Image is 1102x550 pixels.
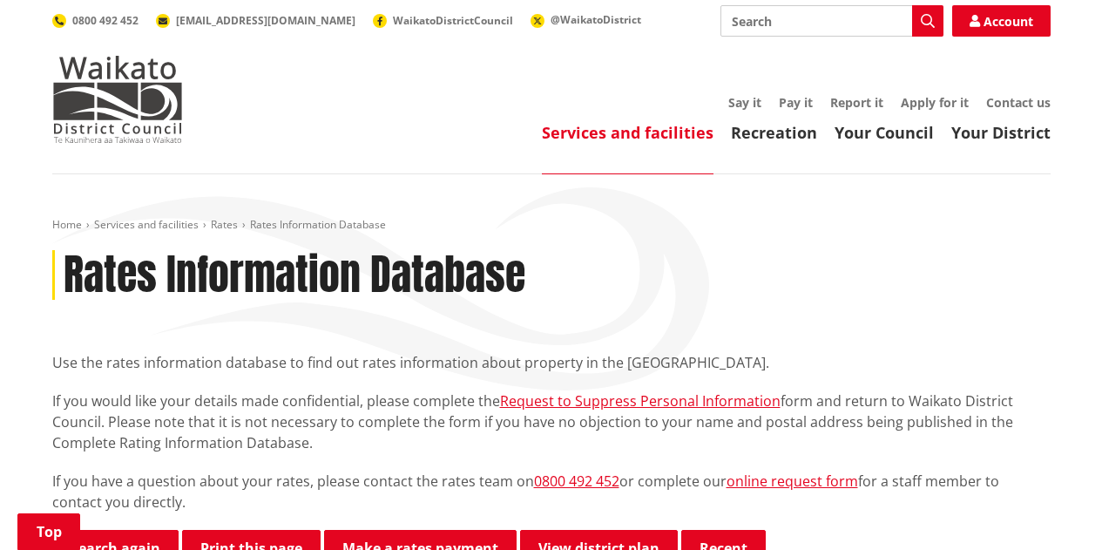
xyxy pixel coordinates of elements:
a: Top [17,513,80,550]
h1: Rates Information Database [64,250,525,301]
img: Waikato District Council - Te Kaunihera aa Takiwaa o Waikato [52,56,183,143]
a: WaikatoDistrictCouncil [373,13,513,28]
a: online request form [727,472,858,491]
p: If you have a question about your rates, please contact the rates team on or complete our for a s... [52,471,1051,513]
a: [EMAIL_ADDRESS][DOMAIN_NAME] [156,13,355,28]
span: Rates Information Database [250,217,386,232]
span: 0800 492 452 [72,13,139,28]
p: Use the rates information database to find out rates information about property in the [GEOGRAPHI... [52,352,1051,373]
p: If you would like your details made confidential, please complete the form and return to Waikato ... [52,390,1051,453]
input: Search input [720,5,943,37]
a: 0800 492 452 [52,13,139,28]
a: Say it [728,94,761,111]
a: @WaikatoDistrict [531,12,641,27]
a: Pay it [779,94,813,111]
span: @WaikatoDistrict [551,12,641,27]
a: Services and facilities [542,122,713,143]
a: Your District [951,122,1051,143]
a: Contact us [986,94,1051,111]
a: Apply for it [901,94,969,111]
a: 0800 492 452 [534,472,619,491]
a: Rates [211,217,238,232]
a: Request to Suppress Personal Information [500,391,781,411]
a: Services and facilities [94,217,199,232]
a: Recreation [731,122,817,143]
nav: breadcrumb [52,218,1051,233]
a: Your Council [835,122,934,143]
a: Report it [830,94,883,111]
a: Account [952,5,1051,37]
span: WaikatoDistrictCouncil [393,13,513,28]
a: Home [52,217,82,232]
span: [EMAIL_ADDRESS][DOMAIN_NAME] [176,13,355,28]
